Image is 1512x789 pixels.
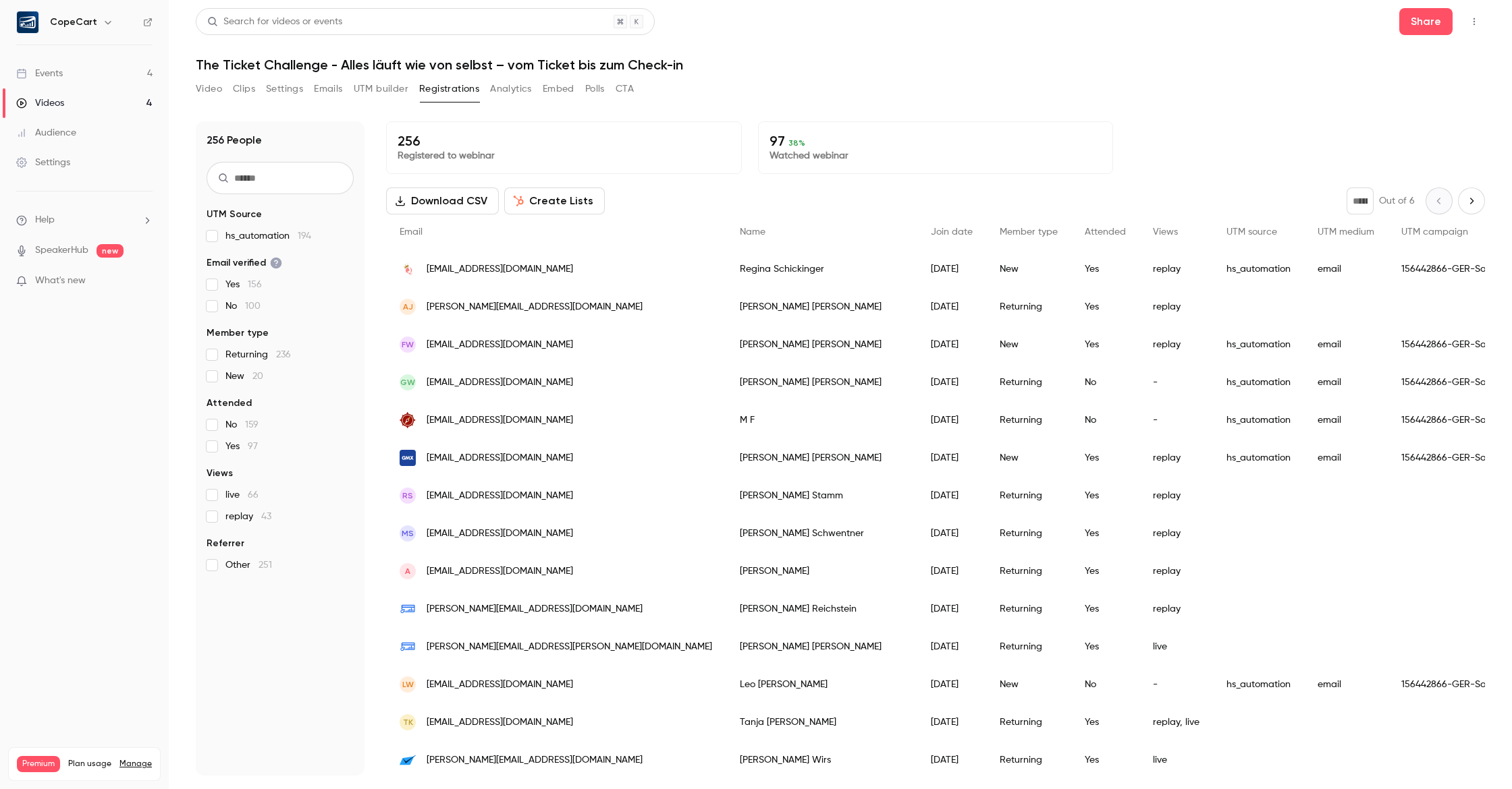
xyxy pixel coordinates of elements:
[1213,439,1304,477] div: hs_automation
[1071,666,1139,703] div: No
[1071,741,1139,779] div: Yes
[986,741,1071,779] div: Returning
[986,666,1071,703] div: New
[917,401,986,439] div: [DATE]
[207,256,282,270] span: Email verified
[50,16,97,29] h6: CopeCart
[207,208,354,572] section: facet-groups
[233,78,255,100] button: Clips
[35,213,55,227] span: Help
[1399,8,1453,35] button: Share
[400,412,416,428] img: markenwerft.de
[490,78,532,100] button: Analytics
[386,187,499,214] button: Download CSV
[726,590,917,628] div: [PERSON_NAME] Reichstein
[225,229,311,243] span: hs_automation
[1071,288,1139,326] div: Yes
[400,639,416,655] img: copecart.com
[427,489,573,503] span: [EMAIL_ADDRESS][DOMAIN_NAME]
[986,401,1071,439] div: Returning
[403,716,413,728] span: TK
[986,552,1071,590] div: Returning
[1085,227,1126,237] span: Attended
[986,439,1071,477] div: New
[1139,401,1213,439] div: -
[17,756,60,772] span: Premium
[196,78,222,100] button: Video
[16,156,70,169] div: Settings
[917,477,986,515] div: [DATE]
[917,288,986,326] div: [DATE]
[917,552,986,590] div: [DATE]
[16,96,64,110] div: Videos
[585,78,605,100] button: Polls
[427,376,573,390] span: [EMAIL_ADDRESS][DOMAIN_NAME]
[1401,227,1468,237] span: UTM campaign
[740,227,765,237] span: Name
[259,560,272,570] span: 251
[788,138,805,148] span: 38 %
[986,288,1071,326] div: Returning
[1071,515,1139,552] div: Yes
[16,67,63,80] div: Events
[261,512,271,521] span: 43
[354,78,408,100] button: UTM builder
[427,262,573,276] span: [EMAIL_ADDRESS][DOMAIN_NAME]
[400,261,416,277] img: fraueninvestieren.com
[726,250,917,288] div: Regina Schickinger
[225,370,263,383] span: New
[196,57,1485,73] h1: The Ticket Challenge - Alles läuft wie von selbst – vom Ticket bis zum Check-in
[917,326,986,363] div: [DATE]
[402,490,413,502] span: RS
[1139,552,1213,590] div: replay
[427,602,643,616] span: [PERSON_NAME][EMAIL_ADDRESS][DOMAIN_NAME]
[917,250,986,288] div: [DATE]
[427,564,573,579] span: [EMAIL_ADDRESS][DOMAIN_NAME]
[97,244,124,258] span: new
[1071,401,1139,439] div: No
[248,442,258,451] span: 97
[1139,326,1213,363] div: replay
[402,678,414,691] span: LW
[266,78,303,100] button: Settings
[427,715,573,730] span: [EMAIL_ADDRESS][DOMAIN_NAME]
[207,15,342,29] div: Search for videos or events
[398,133,730,149] p: 256
[245,420,259,430] span: 159
[726,703,917,741] div: Tanja [PERSON_NAME]
[1139,590,1213,628] div: replay
[207,467,233,480] span: Views
[504,187,605,214] button: Create Lists
[1318,227,1374,237] span: UTM medium
[402,527,414,539] span: MS
[398,149,730,163] p: Registered to webinar
[276,350,291,359] span: 236
[1139,741,1213,779] div: live
[225,440,258,453] span: Yes
[207,397,252,410] span: Attended
[1153,227,1178,237] span: Views
[400,227,423,237] span: Email
[1071,590,1139,628] div: Yes
[769,149,1102,163] p: Watched webinar
[403,301,413,313] span: AJ
[16,213,153,227] li: help-dropdown-opener
[207,326,269,340] span: Member type
[1000,227,1058,237] span: Member type
[119,759,152,769] a: Manage
[726,628,917,666] div: [PERSON_NAME] [PERSON_NAME]
[419,78,479,100] button: Registrations
[1139,288,1213,326] div: replay
[1213,326,1304,363] div: hs_automation
[248,280,262,289] span: 156
[917,741,986,779] div: [DATE]
[1139,477,1213,515] div: replay
[298,231,311,241] span: 194
[726,552,917,590] div: [PERSON_NAME]
[427,527,573,541] span: [EMAIL_ADDRESS][DOMAIN_NAME]
[1139,515,1213,552] div: replay
[726,741,917,779] div: [PERSON_NAME] Wirs
[1213,250,1304,288] div: hs_automation
[225,558,272,572] span: Other
[1071,326,1139,363] div: Yes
